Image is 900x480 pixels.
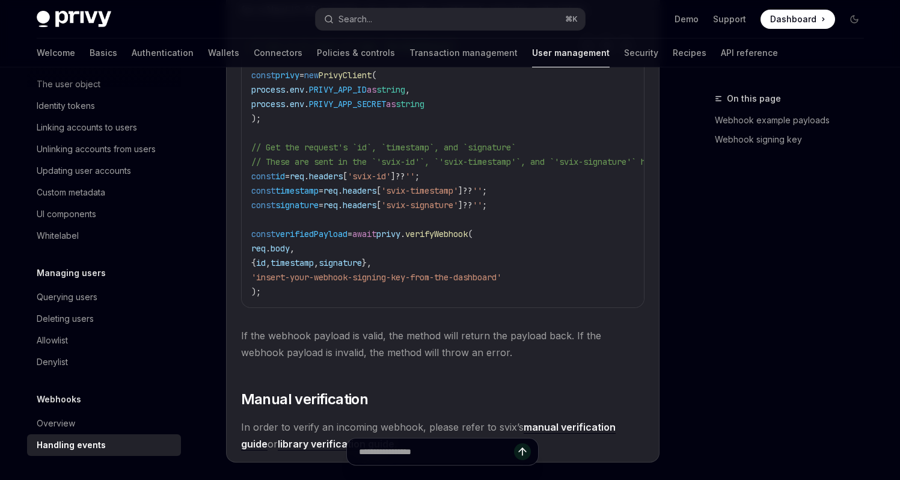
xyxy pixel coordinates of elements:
[241,327,644,361] span: If the webhook payload is valid, the method will return the payload back. If the webhook payload ...
[343,171,347,182] span: [
[37,185,105,200] div: Custom metadata
[405,171,415,182] span: ''
[251,84,285,95] span: process
[386,99,396,109] span: as
[721,38,778,67] a: API reference
[37,99,95,113] div: Identity tokens
[304,84,309,95] span: .
[90,38,117,67] a: Basics
[347,171,391,182] span: 'svix-id'
[323,185,338,196] span: req
[37,438,106,452] div: Handling events
[367,84,376,95] span: as
[468,229,473,239] span: (
[405,84,410,95] span: ,
[251,185,275,196] span: const
[241,419,644,452] span: In order to verify an incoming webhook, please refer to svix’s or .
[271,243,290,254] span: body
[251,171,275,182] span: const
[37,229,79,243] div: Whitelabel
[713,13,746,25] a: Support
[27,203,181,225] a: UI components
[309,99,386,109] span: PRIVY_APP_SECRET
[381,185,458,196] span: 'svix-timestamp'
[37,392,81,407] h5: Webhooks
[37,266,106,280] h5: Managing users
[309,84,367,95] span: PRIVY_APP_ID
[290,171,304,182] span: req
[372,70,376,81] span: (
[409,38,518,67] a: Transaction management
[27,308,181,330] a: Deleting users
[376,84,405,95] span: string
[317,38,395,67] a: Policies & controls
[482,200,487,211] span: ;
[266,243,271,254] span: .
[463,200,473,211] span: ??
[319,257,362,268] span: signature
[845,10,864,29] button: Toggle dark mode
[256,257,266,268] span: id
[254,38,302,67] a: Connectors
[27,434,181,456] a: Handling events
[319,185,323,196] span: =
[314,257,319,268] span: ,
[338,12,372,26] div: Search...
[381,200,458,211] span: 'svix-signature'
[271,257,314,268] span: timestamp
[251,70,275,81] span: const
[251,286,261,297] span: );
[290,243,295,254] span: ,
[27,286,181,308] a: Querying users
[514,443,531,460] button: Send message
[37,207,96,221] div: UI components
[251,272,501,283] span: 'insert-your-webhook-signing-key-from-the-dashboard'
[251,113,261,124] span: );
[27,138,181,160] a: Unlinking accounts from users
[338,185,343,196] span: .
[290,84,304,95] span: env
[675,13,699,25] a: Demo
[251,257,256,268] span: {
[251,229,275,239] span: const
[251,200,275,211] span: const
[400,229,405,239] span: .
[275,185,319,196] span: timestamp
[338,200,343,211] span: .
[715,111,874,130] a: Webhook example payloads
[362,257,372,268] span: },
[347,229,352,239] span: =
[376,229,400,239] span: privy
[299,70,304,81] span: =
[290,99,304,109] span: env
[343,185,376,196] span: headers
[761,10,835,29] a: Dashboard
[415,171,420,182] span: ;
[27,95,181,117] a: Identity tokens
[770,13,816,25] span: Dashboard
[473,200,482,211] span: ''
[343,200,376,211] span: headers
[27,351,181,373] a: Denylist
[275,171,285,182] span: id
[304,70,319,81] span: new
[285,99,290,109] span: .
[251,142,516,153] span: // Get the request's `id`, `timestamp`, and `signature`
[37,333,68,348] div: Allowlist
[565,14,578,24] span: ⌘ K
[316,8,585,30] button: Search...⌘K
[208,38,239,67] a: Wallets
[27,182,181,203] a: Custom metadata
[323,200,338,211] span: req
[458,200,463,211] span: ]
[532,38,610,67] a: User management
[275,70,299,81] span: privy
[319,200,323,211] span: =
[37,11,111,28] img: dark logo
[275,229,347,239] span: verifiedPayload
[304,99,309,109] span: .
[673,38,706,67] a: Recipes
[376,185,381,196] span: [
[241,390,369,409] span: Manual verification
[37,164,131,178] div: Updating user accounts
